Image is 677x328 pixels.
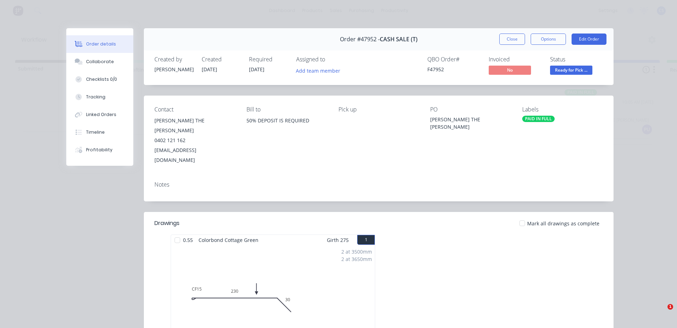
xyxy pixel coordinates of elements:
[202,56,240,63] div: Created
[154,181,603,188] div: Notes
[86,147,112,153] div: Profitability
[249,56,288,63] div: Required
[522,116,555,122] div: PAID IN FULL
[489,66,531,74] span: No
[246,116,327,138] div: 50% DEPOSIT IS REQUIRED
[653,304,670,321] iframe: Intercom live chat
[341,248,372,255] div: 2 at 3500mm
[196,235,261,245] span: Colorbond Cottage Green
[154,145,235,165] div: [EMAIL_ADDRESS][DOMAIN_NAME]
[246,106,327,113] div: Bill to
[154,116,235,135] div: [PERSON_NAME] THE [PERSON_NAME]
[380,36,417,43] span: CASH SALE (T)
[86,111,116,118] div: Linked Orders
[296,56,367,63] div: Assigned to
[66,35,133,53] button: Order details
[66,141,133,159] button: Profitability
[357,235,375,245] button: 1
[66,123,133,141] button: Timeline
[550,66,592,74] span: Ready for Pick ...
[296,66,344,75] button: Add team member
[338,106,419,113] div: Pick up
[66,88,133,106] button: Tracking
[522,106,603,113] div: Labels
[154,66,193,73] div: [PERSON_NAME]
[66,53,133,71] button: Collaborate
[531,34,566,45] button: Options
[341,255,372,263] div: 2 at 3650mm
[66,71,133,88] button: Checklists 0/0
[86,94,105,100] div: Tracking
[340,36,380,43] span: Order #47952 -
[246,116,327,126] div: 50% DEPOSIT IS REQUIRED
[154,135,235,145] div: 0402 121 162
[86,76,117,83] div: Checklists 0/0
[430,106,511,113] div: PO
[292,66,344,75] button: Add team member
[86,41,116,47] div: Order details
[154,56,193,63] div: Created by
[202,66,217,73] span: [DATE]
[527,220,599,227] span: Mark all drawings as complete
[489,56,542,63] div: Invoiced
[550,66,592,76] button: Ready for Pick ...
[499,34,525,45] button: Close
[154,219,179,227] div: Drawings
[154,106,235,113] div: Contact
[86,129,105,135] div: Timeline
[154,116,235,165] div: [PERSON_NAME] THE [PERSON_NAME]0402 121 162[EMAIL_ADDRESS][DOMAIN_NAME]
[66,106,133,123] button: Linked Orders
[430,116,511,130] div: [PERSON_NAME] THE [PERSON_NAME]
[667,304,673,310] span: 1
[249,66,264,73] span: [DATE]
[427,56,480,63] div: QBO Order #
[327,235,349,245] span: Girth 275
[572,34,606,45] button: Edit Order
[180,235,196,245] span: 0.55
[550,56,603,63] div: Status
[427,66,480,73] div: F47952
[86,59,114,65] div: Collaborate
